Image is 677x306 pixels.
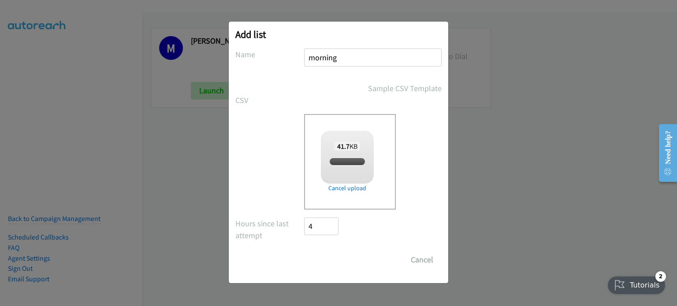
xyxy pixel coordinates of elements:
h2: Add list [235,28,442,41]
label: CSV [235,94,304,106]
label: Name [235,48,304,60]
a: Sample CSV Template [368,82,442,94]
iframe: Resource Center [652,118,677,188]
label: Hours since last attempt [235,218,304,241]
iframe: Checklist [603,268,670,299]
strong: 41.7 [337,142,350,151]
span: KB [335,142,361,151]
span: split_1.csv [332,158,362,166]
button: Cancel [402,251,442,269]
a: Cancel upload [321,184,374,193]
